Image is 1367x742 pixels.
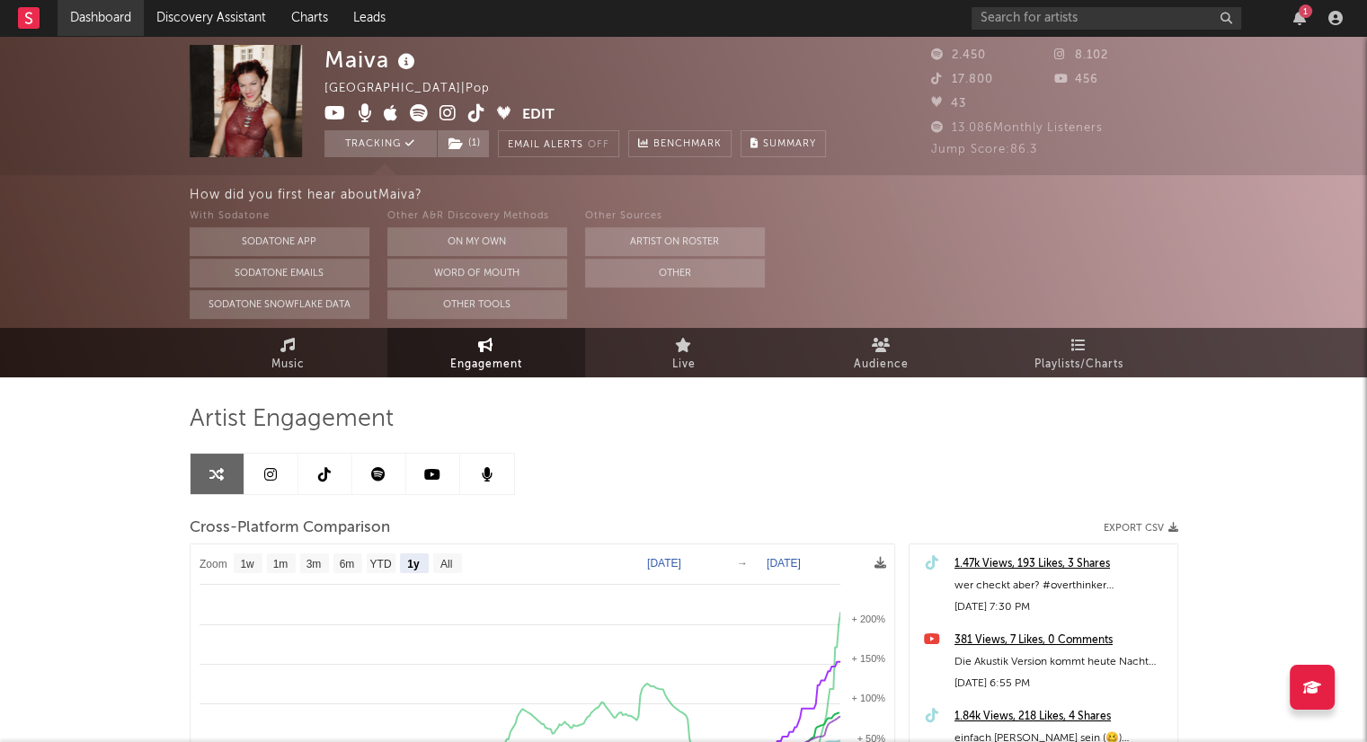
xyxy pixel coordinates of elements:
a: Benchmark [628,130,732,157]
text: Zoom [200,558,227,570]
text: 3m [306,558,321,570]
div: With Sodatone [190,206,369,227]
button: Sodatone Snowflake Data [190,290,369,319]
text: + 150% [851,653,885,664]
span: ( 1 ) [437,130,490,157]
em: Off [588,140,609,150]
span: 17.800 [931,74,993,85]
button: On My Own [387,227,567,256]
button: Word Of Mouth [387,259,567,287]
span: 13.086 Monthly Listeners [931,122,1103,134]
button: Tracking [324,130,437,157]
div: Die Akustik Version kommt heute Nacht raus! #newmusic #singersongwriter #idgaf #deutschemusik [954,651,1168,673]
text: YTD [369,558,391,570]
a: 1.47k Views, 193 Likes, 3 Shares [954,553,1168,575]
button: Edit [522,104,555,127]
div: [GEOGRAPHIC_DATA] | Pop [324,78,510,100]
input: Search for artists [972,7,1241,30]
span: Audience [854,354,909,375]
a: 381 Views, 7 Likes, 0 Comments [954,630,1168,651]
text: [DATE] [647,557,681,570]
text: 1w [240,558,254,570]
div: [DATE] 7:30 PM [954,596,1168,618]
text: + 100% [851,693,885,703]
button: (1) [438,130,489,157]
div: [DATE] 6:55 PM [954,673,1168,694]
span: Artist Engagement [190,409,394,430]
button: Summary [741,130,826,157]
span: 2.450 [931,49,986,61]
span: Music [271,354,305,375]
span: Playlists/Charts [1034,354,1123,375]
text: All [439,558,451,570]
span: Jump Score: 86.3 [931,144,1037,155]
button: Export CSV [1104,523,1178,534]
a: Audience [783,328,981,377]
div: Other Sources [585,206,765,227]
button: 1 [1293,11,1306,25]
span: 456 [1054,74,1098,85]
text: 1m [272,558,288,570]
button: Other [585,259,765,287]
span: Live [672,354,696,375]
button: Sodatone App [190,227,369,256]
a: Engagement [387,328,585,377]
button: Email AlertsOff [498,130,619,157]
span: 43 [931,98,966,110]
span: 8.102 [1054,49,1108,61]
a: 1.84k Views, 218 Likes, 4 Shares [954,706,1168,728]
span: Cross-Platform Comparison [190,517,390,539]
text: [DATE] [767,557,801,570]
div: Maiva [324,45,420,75]
span: Engagement [450,354,522,375]
text: 1y [407,558,420,570]
button: Other Tools [387,290,567,319]
a: Playlists/Charts [981,328,1178,377]
text: + 200% [851,614,885,624]
span: Benchmark [653,134,722,155]
text: → [737,557,748,570]
div: 1 [1299,4,1312,18]
text: 6m [339,558,354,570]
span: Summary [763,139,816,149]
button: Sodatone Emails [190,259,369,287]
div: Other A&R Discovery Methods [387,206,567,227]
button: Artist on Roster [585,227,765,256]
a: Music [190,328,387,377]
div: wer checkt aber? #overthinker #deutschemusik [954,575,1168,596]
a: Live [585,328,783,377]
